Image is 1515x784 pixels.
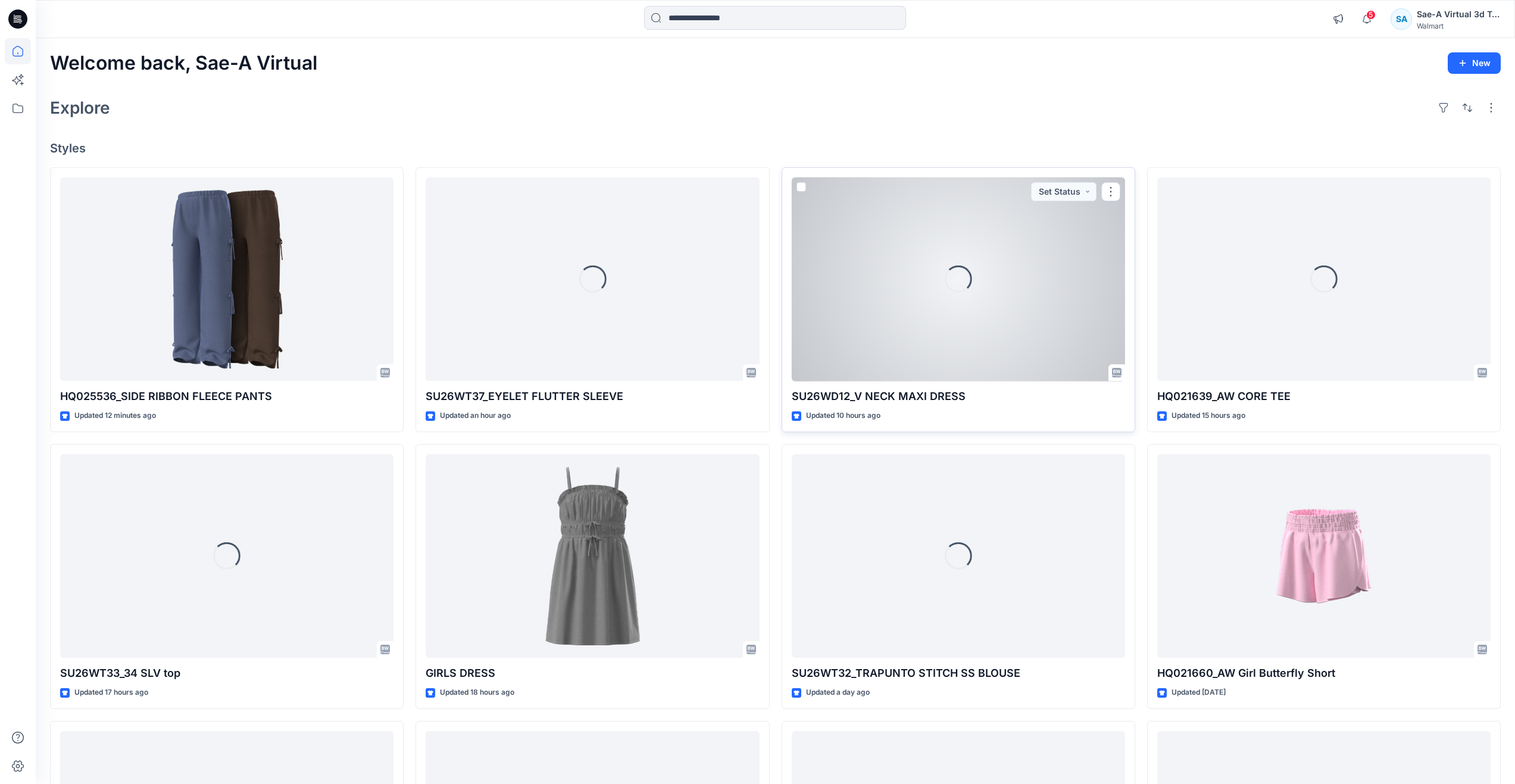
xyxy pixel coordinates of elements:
p: GIRLS DRESS [426,665,759,682]
button: New [1448,52,1501,74]
p: HQ021639_AW CORE TEE [1157,388,1491,405]
p: SU26WT32_TRAPUNTO STITCH SS BLOUSE [792,665,1125,682]
h4: Styles [50,141,1501,155]
p: HQ025536_SIDE RIBBON FLEECE PANTS [60,388,393,405]
p: Updated [DATE] [1172,686,1226,699]
p: HQ021660_AW Girl Butterfly Short [1157,665,1491,682]
div: Sae-A Virtual 3d Team [1417,7,1500,21]
p: Updated 12 minutes ago [74,410,156,422]
p: Updated 10 hours ago [806,410,880,422]
a: HQ021660_AW Girl Butterfly Short [1157,454,1491,658]
span: 5 [1366,10,1376,20]
p: Updated 15 hours ago [1172,410,1245,422]
p: SU26WT33_34 SLV top [60,665,393,682]
p: Updated 17 hours ago [74,686,148,699]
div: Walmart [1417,21,1500,30]
p: SU26WD12_V NECK MAXI DRESS [792,388,1125,405]
p: SU26WT37_EYELET FLUTTER SLEEVE [426,388,759,405]
p: Updated an hour ago [440,410,511,422]
h2: Explore [50,98,110,117]
div: SA [1391,8,1412,30]
p: Updated 18 hours ago [440,686,514,699]
a: HQ025536_SIDE RIBBON FLEECE PANTS [60,177,393,382]
h2: Welcome back, Sae-A Virtual [50,52,317,74]
a: GIRLS DRESS [426,454,759,658]
p: Updated a day ago [806,686,870,699]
